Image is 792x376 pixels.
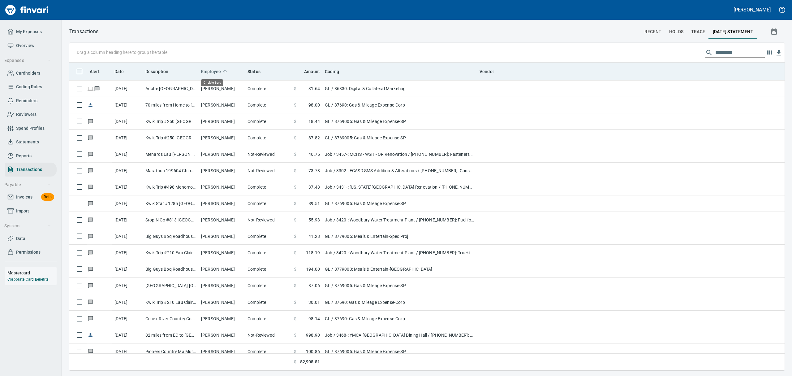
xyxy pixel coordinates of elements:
[199,113,245,130] td: [PERSON_NAME]
[114,68,124,75] span: Date
[5,121,57,135] a: Spend Profiles
[5,94,57,108] a: Reminders
[143,261,199,278] td: Big Guys Bbq Roadhouse [GEOGRAPHIC_DATA]
[294,282,296,289] span: $
[201,68,221,75] span: Employee
[199,327,245,343] td: [PERSON_NAME]
[713,28,753,36] span: [DATE] Statement
[5,107,57,121] a: Reviewers
[294,151,296,157] span: $
[294,348,296,355] span: $
[87,119,94,123] span: Has messages
[87,234,94,238] span: Has messages
[325,68,347,75] span: Coding
[245,81,291,97] td: Complete
[245,195,291,212] td: Complete
[294,359,296,365] span: $
[322,343,477,360] td: GL / 8769005: Gas & Mileage Expense-SP
[143,179,199,195] td: Kwik Trip #498 Menomonie [GEOGRAPHIC_DATA]
[112,97,143,113] td: [DATE]
[4,222,51,230] span: System
[145,68,169,75] span: Description
[199,278,245,294] td: [PERSON_NAME]
[112,113,143,130] td: [DATE]
[734,7,771,13] h5: [PERSON_NAME]
[94,86,100,90] span: Has messages
[199,146,245,163] td: [PERSON_NAME]
[16,28,42,36] span: My Expenses
[199,81,245,97] td: [PERSON_NAME]
[294,135,296,141] span: $
[245,179,291,195] td: Complete
[308,135,320,141] span: 87.82
[87,185,94,189] span: Has messages
[4,57,51,64] span: Expenses
[294,332,296,338] span: $
[322,97,477,113] td: GL / 87690: Gas & Mileage Expense-Corp
[16,97,37,105] span: Reminders
[16,111,37,118] span: Reviewers
[112,146,143,163] td: [DATE]
[308,85,320,92] span: 31.64
[245,343,291,360] td: Complete
[199,311,245,327] td: [PERSON_NAME]
[294,168,296,174] span: $
[199,130,245,146] td: [PERSON_NAME]
[143,278,199,294] td: [GEOGRAPHIC_DATA] [GEOGRAPHIC_DATA]
[480,68,494,75] span: Vendor
[199,195,245,212] td: [PERSON_NAME]
[245,113,291,130] td: Complete
[87,86,94,90] span: Online transaction
[143,81,199,97] td: Adobe [GEOGRAPHIC_DATA]
[306,332,320,338] span: 998.90
[143,97,199,113] td: 70 miles from Home to [GEOGRAPHIC_DATA], 70 miles from [GEOGRAPHIC_DATA][PERSON_NAME] to Home
[245,146,291,163] td: Not-Reviewed
[306,250,320,256] span: 118.19
[669,28,684,36] span: holds
[306,266,320,272] span: 194.00
[87,283,94,287] span: Has messages
[90,68,100,75] span: Alert
[16,207,29,215] span: Import
[143,294,199,311] td: Kwik Trip #210 Eau Claire WI
[199,228,245,245] td: [PERSON_NAME]
[16,138,39,146] span: Statements
[143,343,199,360] td: Pioneer Country Ma Murdo SD
[245,97,291,113] td: Complete
[143,228,199,245] td: Big Guys Bbq Roadhouse [GEOGRAPHIC_DATA]
[294,184,296,190] span: $
[5,149,57,163] a: Reports
[322,278,477,294] td: GL / 8769005: Gas & Mileage Expense-SP
[87,168,94,173] span: Has messages
[143,245,199,261] td: Kwik Trip #210 Eau Claire WI
[16,235,25,243] span: Data
[145,68,177,75] span: Description
[308,168,320,174] span: 73.78
[308,299,320,305] span: 30.01
[300,359,320,365] span: 52,908.81
[294,316,296,322] span: $
[5,245,57,259] a: Permissions
[87,316,94,320] span: Has messages
[16,248,41,256] span: Permissions
[294,102,296,108] span: $
[143,311,199,327] td: Cenex-River Country Co Cadott [GEOGRAPHIC_DATA]
[112,327,143,343] td: [DATE]
[87,218,94,222] span: Has messages
[112,311,143,327] td: [DATE]
[112,179,143,195] td: [DATE]
[322,195,477,212] td: GL / 8769005: Gas & Mileage Expense-SP
[322,113,477,130] td: GL / 8769005: Gas & Mileage Expense-SP
[322,327,477,343] td: Job / 3468-: YMCA [GEOGRAPHIC_DATA] Dining Hall / [PHONE_NUMBER]: Fuel - CM/GC Equipment / 8: Ind...
[294,85,296,92] span: $
[87,333,94,337] span: Reimbursement
[199,163,245,179] td: [PERSON_NAME]
[199,212,245,228] td: [PERSON_NAME]
[77,49,167,55] p: Drag a column heading here to group the table
[245,163,291,179] td: Not-Reviewed
[16,125,45,132] span: Spend Profiles
[322,294,477,311] td: GL / 87690: Gas & Mileage Expense-Corp
[143,130,199,146] td: Kwik Trip #250 [GEOGRAPHIC_DATA] [GEOGRAPHIC_DATA]
[306,348,320,355] span: 100.86
[5,135,57,149] a: Statements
